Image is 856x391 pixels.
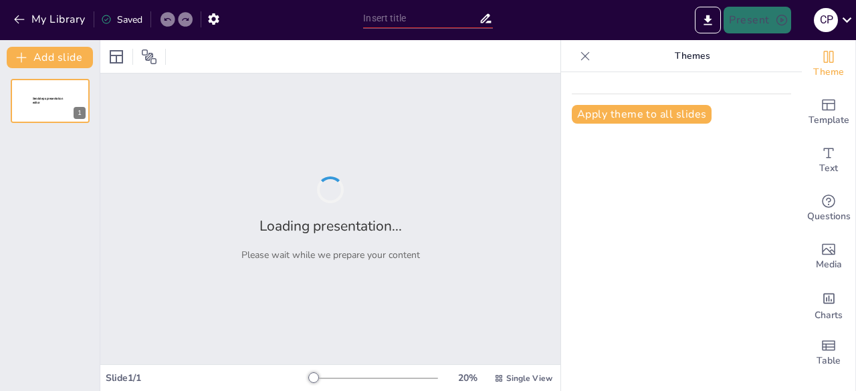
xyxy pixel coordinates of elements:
div: Saved [101,13,142,26]
span: Charts [815,308,843,323]
p: Themes [596,40,788,72]
p: Please wait while we prepare your content [241,249,420,261]
div: Add a table [802,329,855,377]
div: Add images, graphics, shapes or video [802,233,855,281]
button: C P [814,7,838,33]
span: Table [817,354,841,368]
div: 1 [11,79,90,123]
span: Text [819,161,838,176]
button: Present [724,7,790,33]
div: 20 % [451,372,484,384]
span: Media [816,257,842,272]
button: Add slide [7,47,93,68]
span: Sendsteps presentation editor [33,97,63,104]
input: Insert title [363,9,478,28]
span: Position [141,49,157,65]
div: Change the overall theme [802,40,855,88]
button: Apply theme to all slides [572,105,712,124]
div: 1 [74,107,86,119]
div: Get real-time input from your audience [802,184,855,233]
div: Add ready made slides [802,88,855,136]
div: Add text boxes [802,136,855,184]
div: Slide 1 / 1 [106,372,310,384]
div: Add charts and graphs [802,281,855,329]
div: C P [814,8,838,32]
h2: Loading presentation... [259,217,402,235]
button: Export to PowerPoint [695,7,721,33]
span: Questions [807,209,851,224]
div: Layout [106,46,127,68]
span: Template [809,113,849,128]
span: Single View [506,373,552,384]
span: Theme [813,65,844,80]
button: My Library [10,9,91,30]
